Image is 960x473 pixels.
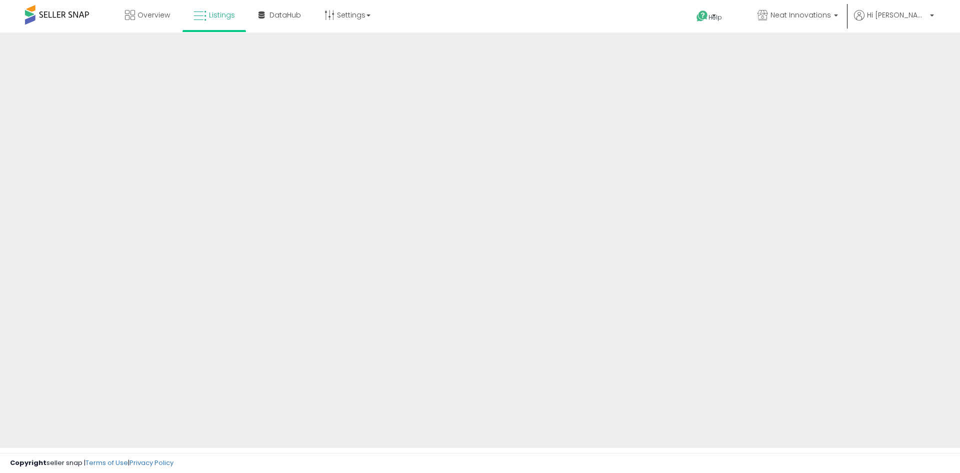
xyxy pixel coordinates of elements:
a: Help [688,3,741,33]
i: Get Help [696,10,708,23]
span: Neat Innovations [770,10,831,20]
span: Listings [209,10,235,20]
span: DataHub [269,10,301,20]
span: Hi [PERSON_NAME] [867,10,927,20]
span: Overview [137,10,170,20]
a: Hi [PERSON_NAME] [854,10,934,33]
span: Help [708,13,722,22]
